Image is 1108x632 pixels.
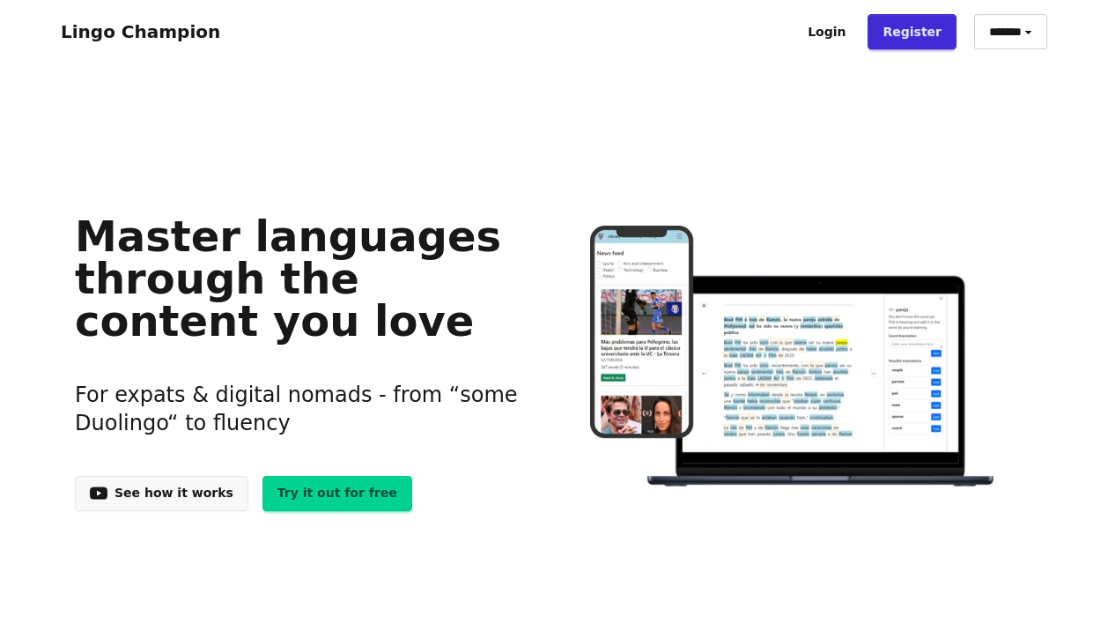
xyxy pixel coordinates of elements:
[793,14,861,49] a: Login
[61,21,220,42] a: Lingo Champion
[262,476,412,511] a: Try it out for free
[75,360,527,458] h3: For expats & digital nomads - from “some Duolingo“ to fluency
[555,226,1033,489] img: Learn languages online
[868,14,957,49] a: Register
[75,476,248,511] a: See how it works
[75,215,527,342] h1: Master languages through the content you love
